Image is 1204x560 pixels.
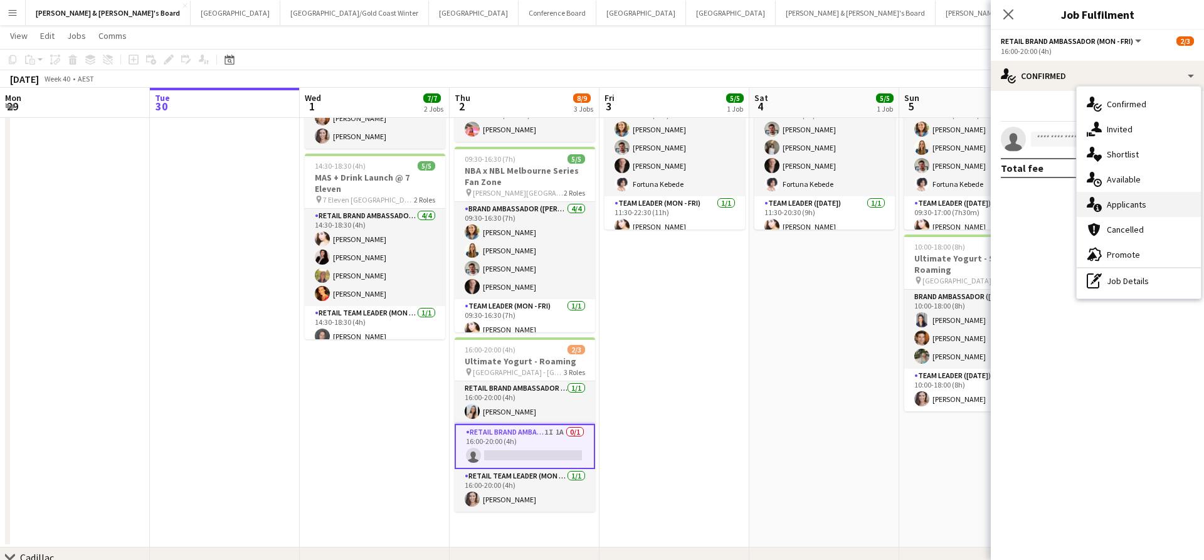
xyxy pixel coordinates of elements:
h3: Ultimate Yogurt - Roaming [455,356,595,367]
app-card-role: Brand Ambassador ([DATE])4/411:30-20:30 (9h)[PERSON_NAME][PERSON_NAME][PERSON_NAME]Fortuna Kebede [754,99,895,196]
span: View [10,30,28,41]
span: 2 [453,99,470,114]
span: 2 Roles [414,195,435,204]
div: 3 Jobs [574,104,593,114]
span: Applicants [1107,199,1146,210]
button: Conference Board [519,1,596,25]
button: [PERSON_NAME] & [PERSON_NAME]'s Board [776,1,936,25]
span: Comms [98,30,127,41]
span: 10:00-18:00 (8h) [914,242,965,251]
app-card-role: Brand Ambassador ([PERSON_NAME])4/409:30-16:30 (7h)[PERSON_NAME][PERSON_NAME][PERSON_NAME][PERSON... [455,202,595,299]
span: 2 Roles [564,188,585,198]
h3: NBA x NBL Melbourne Series Fan Zone [455,165,595,188]
span: 1 [303,99,321,114]
button: RETAIL Brand Ambassador (Mon - Fri) [1001,36,1143,46]
span: Cancelled [1107,224,1144,235]
button: [GEOGRAPHIC_DATA]/Gold Coast Winter [280,1,429,25]
span: 09:30-16:30 (7h) [465,154,515,164]
span: 14:30-18:30 (4h) [315,161,366,171]
app-card-role: Team Leader (Mon - Fri)2/214:00-18:00 (4h)[PERSON_NAME][PERSON_NAME] [305,88,445,149]
div: Confirmed [991,61,1204,91]
span: 5/5 [876,93,894,103]
span: 2/3 [1176,36,1194,46]
span: 5/5 [418,161,435,171]
span: Week 40 [41,74,73,83]
app-job-card: 11:30-20:30 (9h)5/5NBA x NBL Melbourne Series Fan Zone [PERSON_NAME][GEOGRAPHIC_DATA], [GEOGRAPHI... [754,44,895,230]
button: [GEOGRAPHIC_DATA] [596,1,686,25]
app-card-role: Brand Ambassador ([DATE])3/310:00-18:00 (8h)[PERSON_NAME][PERSON_NAME][PERSON_NAME] [904,290,1045,369]
button: [GEOGRAPHIC_DATA] [191,1,280,25]
app-card-role: RETAIL Brand Ambassador (Mon - Fri)1I1A0/116:00-20:00 (4h) [455,424,595,469]
span: 2/3 [568,345,585,354]
div: [DATE] [10,73,39,85]
a: View [5,28,33,44]
a: Comms [93,28,132,44]
div: Total fee [1001,162,1043,174]
a: Jobs [62,28,91,44]
span: 3 Roles [564,367,585,377]
span: 7/7 [423,93,441,103]
span: 4 [752,99,768,114]
span: 7 Eleven [GEOGRAPHIC_DATA] [323,195,414,204]
app-card-role: Brand Ambassador ([DATE])4/409:30-17:00 (7h30m)[PERSON_NAME][PERSON_NAME][PERSON_NAME]Fortuna Kebede [904,99,1045,196]
span: Invited [1107,124,1133,135]
span: 3 [603,99,615,114]
app-job-card: 11:30-22:30 (11h)5/5NBA x NBL Melbourne Series Fan Zone [PERSON_NAME][GEOGRAPHIC_DATA], [GEOGRAPH... [605,44,745,230]
span: [GEOGRAPHIC_DATA] - [GEOGRAPHIC_DATA] [922,276,1013,285]
span: [PERSON_NAME][GEOGRAPHIC_DATA], [GEOGRAPHIC_DATA] [473,188,564,198]
button: [PERSON_NAME] & [PERSON_NAME]'s Board [26,1,191,25]
div: Job Details [1077,268,1201,293]
app-job-card: 16:00-20:00 (4h)2/3Ultimate Yogurt - Roaming [GEOGRAPHIC_DATA] - [GEOGRAPHIC_DATA]3 RolesRETAIL B... [455,337,595,512]
app-card-role: RETAIL Team Leader (Mon - Fri)1/116:00-20:00 (4h)[PERSON_NAME] [455,469,595,512]
h3: Ultimate Yogurt - Static + Roaming [904,253,1045,275]
div: 09:30-17:00 (7h30m)5/5NBA x NBL Melbourne Series Fan Zone [PERSON_NAME][GEOGRAPHIC_DATA], [GEOGRA... [904,44,1045,230]
span: Sun [904,92,919,103]
span: Sat [754,92,768,103]
button: [PERSON_NAME]'s Board [936,1,1035,25]
app-card-role: Team Leader ([DATE])1/111:30-20:30 (9h)[PERSON_NAME] [754,196,895,239]
app-job-card: 10:00-18:00 (8h)4/4Ultimate Yogurt - Static + Roaming [GEOGRAPHIC_DATA] - [GEOGRAPHIC_DATA]2 Role... [904,235,1045,411]
app-card-role: RETAIL Brand Ambassador (Mon - Fri)4/414:30-18:30 (4h)[PERSON_NAME][PERSON_NAME][PERSON_NAME][PER... [305,209,445,306]
app-job-card: 09:30-16:30 (7h)5/5NBA x NBL Melbourne Series Fan Zone [PERSON_NAME][GEOGRAPHIC_DATA], [GEOGRAPHI... [455,147,595,332]
button: [GEOGRAPHIC_DATA] [686,1,776,25]
app-card-role: Event Manager (Mon - Fri)1/107:30-14:00 (6h30m)[PERSON_NAME] [455,99,595,142]
app-card-role: RETAIL Team Leader (Mon - Fri)1/114:30-18:30 (4h)[PERSON_NAME] [305,306,445,349]
span: Edit [40,30,55,41]
span: 8/9 [573,93,591,103]
div: AEST [78,74,94,83]
app-card-role: RETAIL Brand Ambassador (Mon - Fri)1/116:00-20:00 (4h)[PERSON_NAME] [455,381,595,424]
app-job-card: 14:30-18:30 (4h)5/5MAS + Drink Launch @ 7 Eleven 7 Eleven [GEOGRAPHIC_DATA]2 RolesRETAIL Brand Am... [305,154,445,339]
span: 5 [902,99,919,114]
span: Wed [305,92,321,103]
span: Promote [1107,249,1140,260]
app-card-role: Team Leader (Mon - Fri)1/111:30-22:30 (11h)[PERSON_NAME] [605,196,745,239]
span: Mon [5,92,21,103]
div: 1 Job [877,104,893,114]
app-card-role: Team Leader ([DATE])1/110:00-18:00 (8h)[PERSON_NAME] [904,369,1045,411]
span: 30 [153,99,170,114]
span: Jobs [67,30,86,41]
span: [GEOGRAPHIC_DATA] - [GEOGRAPHIC_DATA] [473,367,564,377]
span: Fri [605,92,615,103]
span: Confirmed [1107,98,1146,110]
app-card-role: Brand Ambassador ([PERSON_NAME])4/411:30-22:30 (11h)[PERSON_NAME][PERSON_NAME][PERSON_NAME]Fortun... [605,99,745,196]
span: RETAIL Brand Ambassador (Mon - Fri) [1001,36,1133,46]
span: Available [1107,174,1141,185]
span: Thu [455,92,470,103]
div: 1 Job [727,104,743,114]
app-card-role: Team Leader ([DATE])1/109:30-17:00 (7h30m)[PERSON_NAME] [904,196,1045,239]
div: 16:00-20:00 (4h) [1001,46,1194,56]
span: Shortlist [1107,149,1139,160]
span: 29 [3,99,21,114]
app-card-role: Team Leader (Mon - Fri)1/109:30-16:30 (7h)[PERSON_NAME] [455,299,595,342]
span: Tue [155,92,170,103]
span: 16:00-20:00 (4h) [465,345,515,354]
span: 5/5 [568,154,585,164]
div: 2 Jobs [424,104,443,114]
